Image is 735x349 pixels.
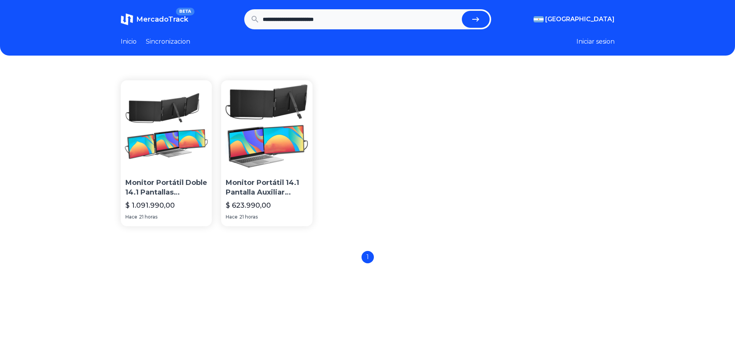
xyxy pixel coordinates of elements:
[226,200,271,211] p: $ 623.990,00
[125,200,175,211] p: $ 1.091.990,00
[534,16,544,22] img: Argentina
[534,15,615,24] button: [GEOGRAPHIC_DATA]
[226,214,238,220] span: Hace
[125,214,137,220] span: Hace
[121,13,188,25] a: MercadoTrackBETA
[176,8,194,15] span: BETA
[121,80,212,226] a: Monitor Portátil Doble 14.1 Pantallas Auxiliares NotebookMonitor Portátil Doble 14.1 Pantallas Au...
[136,15,188,24] span: MercadoTrack
[221,80,313,172] img: Monitor Portátil 14.1 Pantalla Auxiliar Notebook Laptop
[221,80,313,226] a: Monitor Portátil 14.1 Pantalla Auxiliar Notebook LaptopMonitor Portátil 14.1 Pantalla Auxiliar No...
[146,37,190,46] a: Sincronizacion
[121,37,137,46] a: Inicio
[226,178,308,197] p: Monitor Portátil 14.1 Pantalla Auxiliar Notebook Laptop
[239,214,258,220] span: 21 horas
[121,13,133,25] img: MercadoTrack
[125,178,208,197] p: Monitor Portátil Doble 14.1 Pantallas Auxiliares Notebook
[545,15,615,24] span: [GEOGRAPHIC_DATA]
[139,214,157,220] span: 21 horas
[121,80,212,172] img: Monitor Portátil Doble 14.1 Pantallas Auxiliares Notebook
[576,37,615,46] button: Iniciar sesion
